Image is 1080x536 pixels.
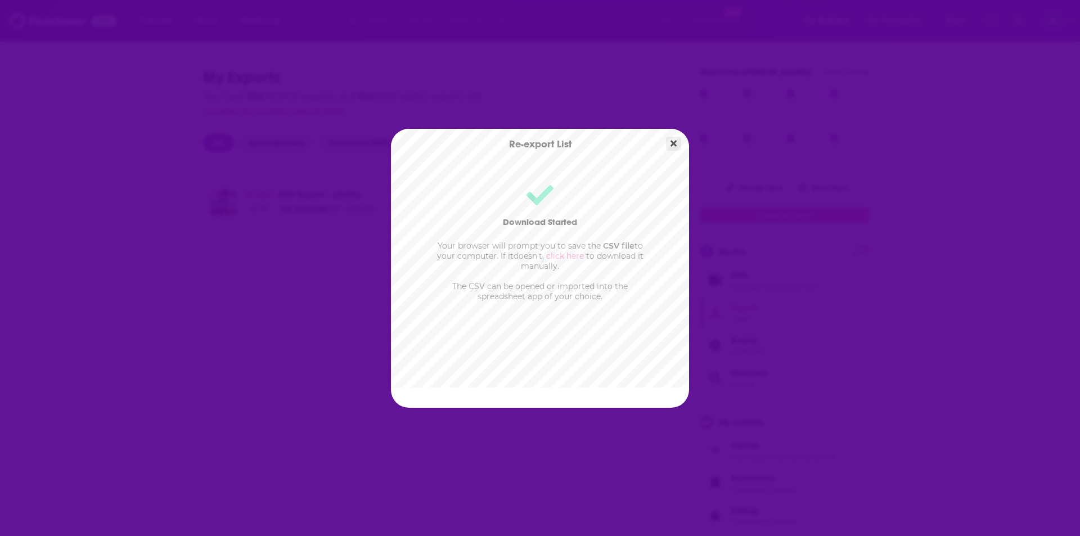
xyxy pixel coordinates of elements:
h1: Download Started [503,217,577,227]
a: click here [546,251,584,261]
span: CSV file [603,241,634,251]
button: Close [666,137,681,151]
div: Re-export List [391,129,689,159]
p: Your browser will prompt you to save the to your computer. If it doesn't, to download it manually... [427,232,652,319]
